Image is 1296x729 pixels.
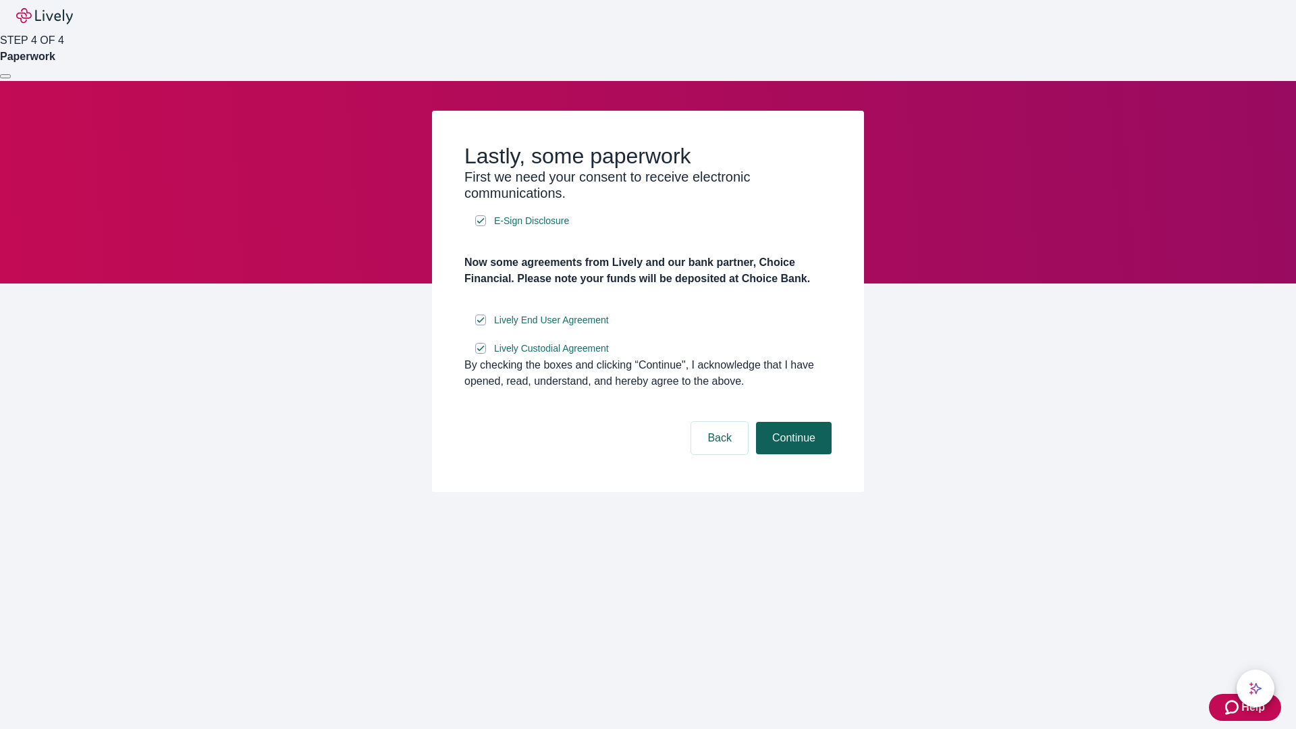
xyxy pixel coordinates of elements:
[464,254,832,287] h4: Now some agreements from Lively and our bank partner, Choice Financial. Please note your funds wi...
[491,213,572,230] a: e-sign disclosure document
[1225,699,1241,715] svg: Zendesk support icon
[494,313,609,327] span: Lively End User Agreement
[494,214,569,228] span: E-Sign Disclosure
[1249,682,1262,695] svg: Lively AI Assistant
[491,312,612,329] a: e-sign disclosure document
[494,342,609,356] span: Lively Custodial Agreement
[464,357,832,389] div: By checking the boxes and clicking “Continue", I acknowledge that I have opened, read, understand...
[756,422,832,454] button: Continue
[691,422,748,454] button: Back
[464,169,832,201] h3: First we need your consent to receive electronic communications.
[491,340,612,357] a: e-sign disclosure document
[1209,694,1281,721] button: Zendesk support iconHelp
[16,8,73,24] img: Lively
[464,143,832,169] h2: Lastly, some paperwork
[1241,699,1265,715] span: Help
[1237,670,1274,707] button: chat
